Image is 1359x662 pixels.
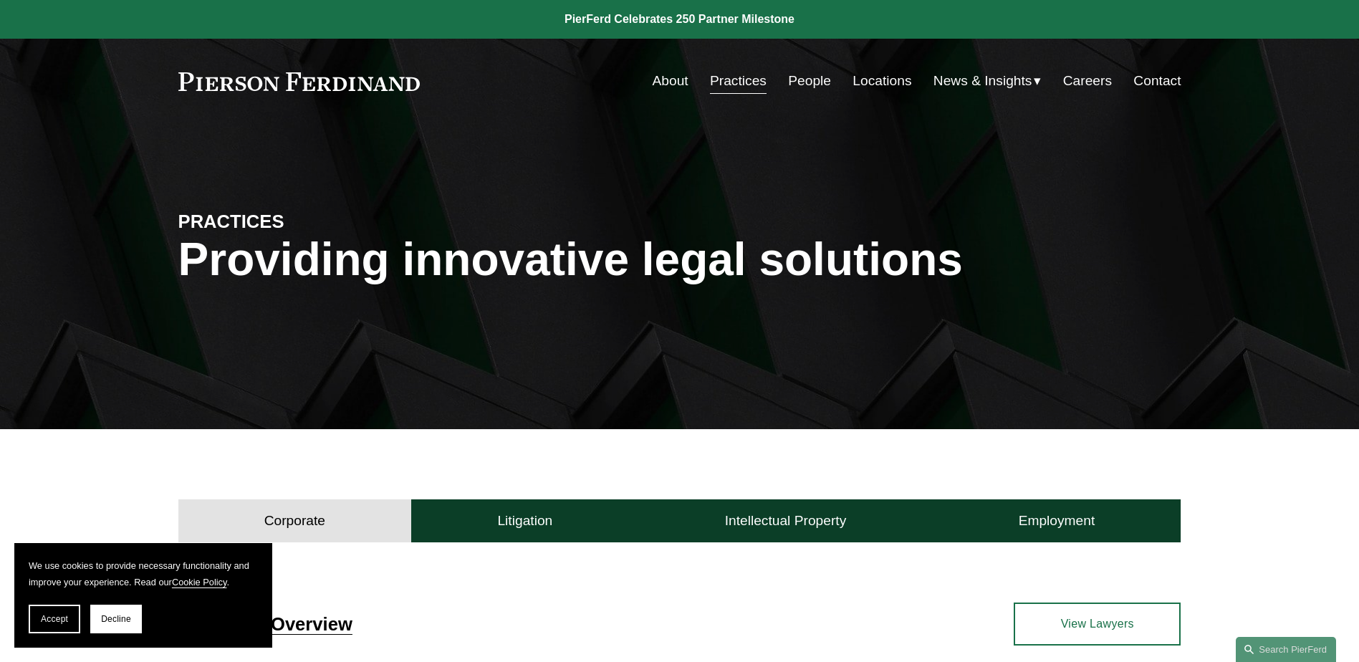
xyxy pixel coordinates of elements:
[29,605,80,633] button: Accept
[101,614,131,624] span: Decline
[178,614,352,634] a: Corporate Overview
[41,614,68,624] span: Accept
[853,67,911,95] a: Locations
[172,577,227,587] a: Cookie Policy
[933,69,1032,94] span: News & Insights
[264,512,325,529] h4: Corporate
[710,67,767,95] a: Practices
[29,557,258,590] p: We use cookies to provide necessary functionality and improve your experience. Read our .
[178,210,429,233] h4: PRACTICES
[1063,67,1112,95] a: Careers
[1133,67,1181,95] a: Contact
[178,234,1181,286] h1: Providing innovative legal solutions
[788,67,831,95] a: People
[933,67,1042,95] a: folder dropdown
[1014,603,1181,646] a: View Lawyers
[1236,637,1336,662] a: Search this site
[497,512,552,529] h4: Litigation
[1019,512,1095,529] h4: Employment
[725,512,847,529] h4: Intellectual Property
[14,543,272,648] section: Cookie banner
[90,605,142,633] button: Decline
[653,67,688,95] a: About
